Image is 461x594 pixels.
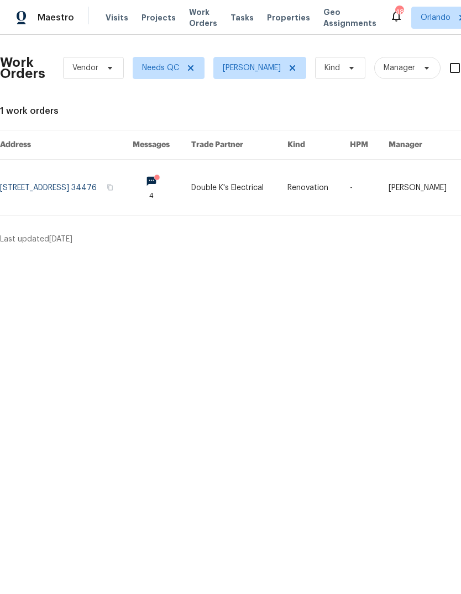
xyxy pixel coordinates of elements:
th: Kind [279,130,341,160]
span: [DATE] [49,235,72,243]
span: Maestro [38,12,74,23]
span: Geo Assignments [323,7,376,29]
span: Tasks [230,14,254,22]
th: Messages [124,130,182,160]
td: Renovation [279,160,341,216]
span: Needs QC [142,62,179,73]
span: Manager [384,62,415,73]
td: [PERSON_NAME] [380,160,460,216]
button: Copy Address [105,182,115,192]
span: Visits [106,12,128,23]
span: Orlando [421,12,450,23]
th: Manager [380,130,460,160]
th: HPM [341,130,379,160]
span: Properties [267,12,310,23]
span: Kind [324,62,340,73]
td: Double K's Electrical [182,160,279,216]
span: Vendor [72,62,98,73]
td: - [341,160,379,216]
span: [PERSON_NAME] [223,62,281,73]
th: Trade Partner [182,130,279,160]
span: Work Orders [189,7,217,29]
span: Projects [142,12,176,23]
div: 48 [395,7,403,18]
